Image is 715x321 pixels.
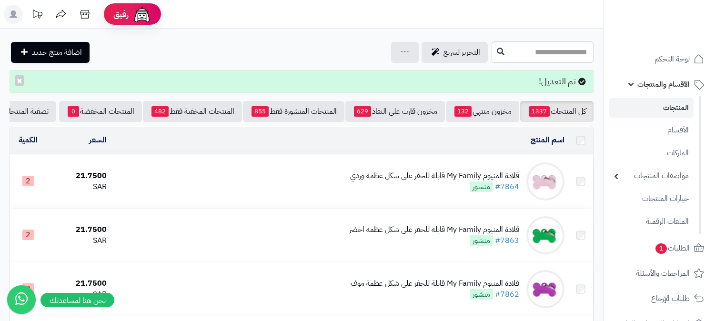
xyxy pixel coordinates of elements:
a: طلبات الإرجاع [609,287,709,310]
a: المراجعات والأسئلة [609,262,709,285]
div: قلادة المنيوم My Family قابلة للحفر على شكل عظمة وردي [350,171,519,181]
a: خيارات المنتجات [609,189,694,209]
span: رفيق [113,9,129,20]
a: كل المنتجات1337 [520,101,594,122]
span: 629 [354,106,371,117]
a: اسم المنتج [531,134,564,146]
img: ai-face.png [132,5,151,24]
a: مخزون قارب على النفاذ629 [345,101,445,122]
a: تحديثات المنصة [25,5,49,26]
div: 21.7500 [50,171,107,181]
a: الأقسام [609,120,694,140]
span: طلبات الإرجاع [651,292,690,305]
span: منشور [470,235,493,246]
a: #7863 [495,235,519,246]
span: الأقسام والمنتجات [637,78,690,91]
a: مواصفات المنتجات [609,166,694,186]
a: الطلبات1 [609,237,709,260]
a: المنتجات المنشورة فقط855 [243,101,344,122]
div: 21.7500 [50,278,107,289]
div: SAR [50,181,107,192]
span: 2 [22,230,34,240]
a: التحرير لسريع [422,42,488,63]
a: مخزون منتهي132 [446,101,519,122]
a: المنتجات المخفية فقط482 [143,101,242,122]
span: المراجعات والأسئلة [636,267,690,280]
div: SAR [50,235,107,246]
a: #7864 [495,181,519,192]
div: قلادة المنيوم My Family قابلة للحفر على شكل عظمة موف [351,278,519,289]
a: السعر [89,134,107,146]
img: logo-2.png [650,27,706,47]
a: اضافة منتج جديد [11,42,90,63]
span: 0 [68,106,79,117]
span: لوحة التحكم [655,52,690,66]
span: 2 [22,176,34,186]
a: الملفات الرقمية [609,211,694,232]
span: تصفية المنتجات [3,106,49,117]
span: 482 [151,106,169,117]
a: لوحة التحكم [609,48,709,70]
a: الماركات [609,143,694,163]
span: 1337 [529,106,550,117]
span: 855 [252,106,269,117]
a: الكمية [19,134,38,146]
span: منشور [470,181,493,192]
div: قلادة المنيوم My Family قابلة للحفر على شكل عظمة اخضر [349,224,519,235]
span: التحرير لسريع [443,47,480,58]
a: المنتجات المخفضة0 [59,101,142,122]
span: الطلبات [655,241,690,255]
button: × [15,75,24,86]
a: المنتجات [609,98,694,118]
img: قلادة المنيوم My Family قابلة للحفر على شكل عظمة موف [526,270,564,308]
img: قلادة المنيوم My Family قابلة للحفر على شكل عظمة وردي [526,162,564,201]
div: تم التعديل! [10,70,594,93]
span: 2 [22,283,34,294]
span: 1 [655,243,667,254]
span: 132 [454,106,472,117]
div: 21.7500 [50,224,107,235]
a: #7862 [495,289,519,300]
span: اضافة منتج جديد [32,47,82,58]
span: منشور [470,289,493,300]
div: SAR [50,289,107,300]
img: قلادة المنيوم My Family قابلة للحفر على شكل عظمة اخضر [526,216,564,254]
